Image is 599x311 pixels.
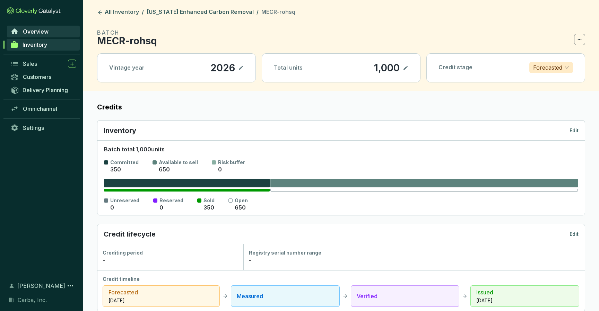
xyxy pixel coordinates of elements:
[23,28,49,35] span: Overview
[210,62,235,74] p: 2026
[203,204,214,212] p: 350
[104,126,136,135] p: Inventory
[249,249,579,256] div: Registry serial number range
[274,64,303,72] p: Total units
[237,292,334,300] p: Measured
[7,84,80,96] a: Delivery Planning
[159,166,170,174] p: 650
[7,58,80,70] a: Sales
[23,73,51,80] span: Customers
[103,276,579,283] div: Credit timeline
[23,87,68,94] span: Delivery Planning
[145,8,255,17] a: [US_STATE] Enhanced Carbon Removal
[261,8,295,15] span: MECR-rohsq
[104,146,578,153] p: Batch total: 1,000 units
[110,159,139,166] p: Committed
[18,296,47,304] span: Carba, Inc.
[570,231,579,238] p: Edit
[476,297,573,304] p: [DATE]
[357,292,454,300] p: Verified
[476,288,573,296] p: Issued
[108,297,214,304] p: [DATE]
[110,204,114,212] p: 0
[108,288,214,296] p: Forecasted
[439,64,472,71] p: Credit stage
[570,127,579,134] p: Edit
[159,197,183,204] p: Reserved
[7,39,80,51] a: Inventory
[142,8,144,17] li: /
[7,26,80,37] a: Overview
[159,204,163,212] p: 0
[97,102,585,112] label: Credits
[7,71,80,83] a: Customers
[109,64,145,72] p: Vintage year
[23,124,44,131] span: Settings
[103,256,238,265] div: -
[249,256,579,265] div: -
[159,159,198,166] p: Available to sell
[97,37,157,45] p: MECR-rohsq
[104,229,156,239] p: Credit lifecycle
[7,122,80,134] a: Settings
[533,62,562,73] p: Forecasted
[218,166,222,173] span: 0
[23,105,57,112] span: Omnichannel
[374,62,400,74] p: 1,000
[7,103,80,115] a: Omnichannel
[110,197,139,204] p: Unreserved
[257,8,259,17] li: /
[23,60,37,67] span: Sales
[103,249,238,256] div: Crediting period
[23,41,47,48] span: Inventory
[235,197,248,204] p: Open
[110,166,121,174] p: 350
[17,282,65,290] span: [PERSON_NAME]
[218,159,245,166] p: Risk buffer
[203,197,215,204] p: Sold
[96,8,140,17] a: All Inventory
[235,204,246,212] p: 650
[97,28,157,37] p: BATCH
